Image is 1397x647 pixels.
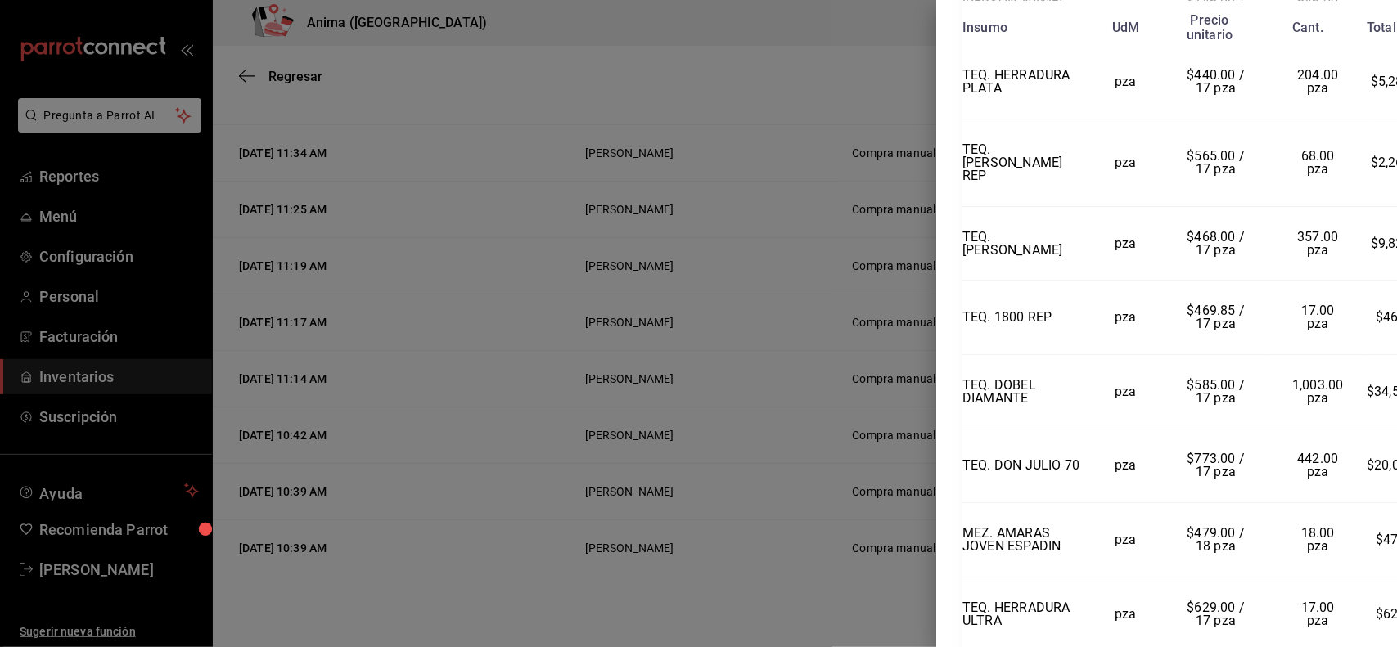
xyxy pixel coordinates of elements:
td: TEQ. 1800 REP [962,281,1088,355]
span: $468.00 / 17 pza [1187,229,1248,258]
span: 1,003.00 pza [1292,377,1347,406]
span: $629.00 / 17 pza [1187,600,1248,628]
span: 18.00 pza [1301,525,1338,554]
td: TEQ. [PERSON_NAME] [962,206,1088,281]
span: $469.85 / 17 pza [1187,303,1248,331]
span: 68.00 pza [1301,148,1338,177]
td: pza [1088,503,1163,577]
span: 442.00 pza [1297,451,1341,479]
td: TEQ. HERRADURA PLATA [962,45,1088,119]
span: 204.00 pza [1297,67,1341,96]
span: 17.00 pza [1301,600,1338,628]
div: Total [1367,20,1396,35]
div: Precio unitario [1187,13,1233,43]
span: 17.00 pza [1301,303,1338,331]
span: $565.00 / 17 pza [1187,148,1248,177]
div: Cant. [1292,20,1323,35]
td: TEQ. DOBEL DIAMANTE [962,355,1088,429]
td: MEZ. AMARAS JOVEN ESPADIN [962,503,1088,577]
td: pza [1088,206,1163,281]
td: TEQ. [PERSON_NAME] REP [962,119,1088,207]
td: pza [1088,355,1163,429]
td: TEQ. DON JULIO 70 [962,429,1088,503]
div: UdM [1112,20,1140,35]
span: 357.00 pza [1297,229,1341,258]
td: pza [1088,281,1163,355]
span: $773.00 / 17 pza [1187,451,1248,479]
div: Insumo [962,20,1007,35]
td: pza [1088,429,1163,503]
td: pza [1088,45,1163,119]
td: pza [1088,119,1163,207]
span: $585.00 / 17 pza [1187,377,1248,406]
span: $479.00 / 18 pza [1187,525,1248,554]
span: $440.00 / 17 pza [1187,67,1248,96]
